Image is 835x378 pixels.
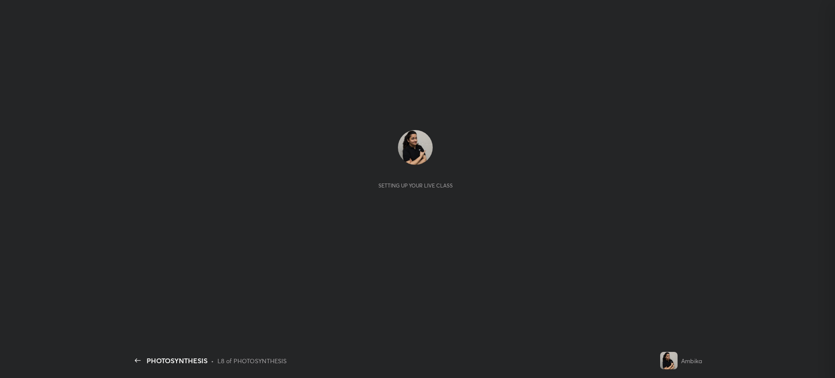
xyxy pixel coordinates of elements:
img: 50702b96c52e459ba5ac12119d36f654.jpg [660,352,678,369]
div: PHOTOSYNTHESIS [147,355,207,366]
img: 50702b96c52e459ba5ac12119d36f654.jpg [398,130,433,165]
div: • [211,356,214,365]
div: Ambika [681,356,702,365]
div: Setting up your live class [378,182,453,189]
div: L8 of PHOTOSYNTHESIS [217,356,287,365]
